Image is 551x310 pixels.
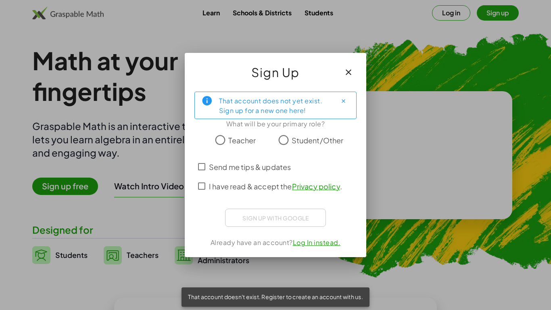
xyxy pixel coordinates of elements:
span: Sign Up [251,63,300,82]
a: Log In instead. [293,238,341,247]
div: What will be your primary role? [194,119,357,129]
div: That account does not yet exist. Sign up for a new one here! [219,95,330,115]
a: Privacy policy [292,182,340,191]
button: Close [337,94,350,107]
span: Student/Other [292,135,344,146]
div: Already have an account? [194,238,357,247]
span: Send me tips & updates [209,161,291,172]
span: I have read & accept the . [209,181,342,192]
span: Teacher [228,135,256,146]
div: That account doesn't exist. Register to create an account with us. [182,287,369,307]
